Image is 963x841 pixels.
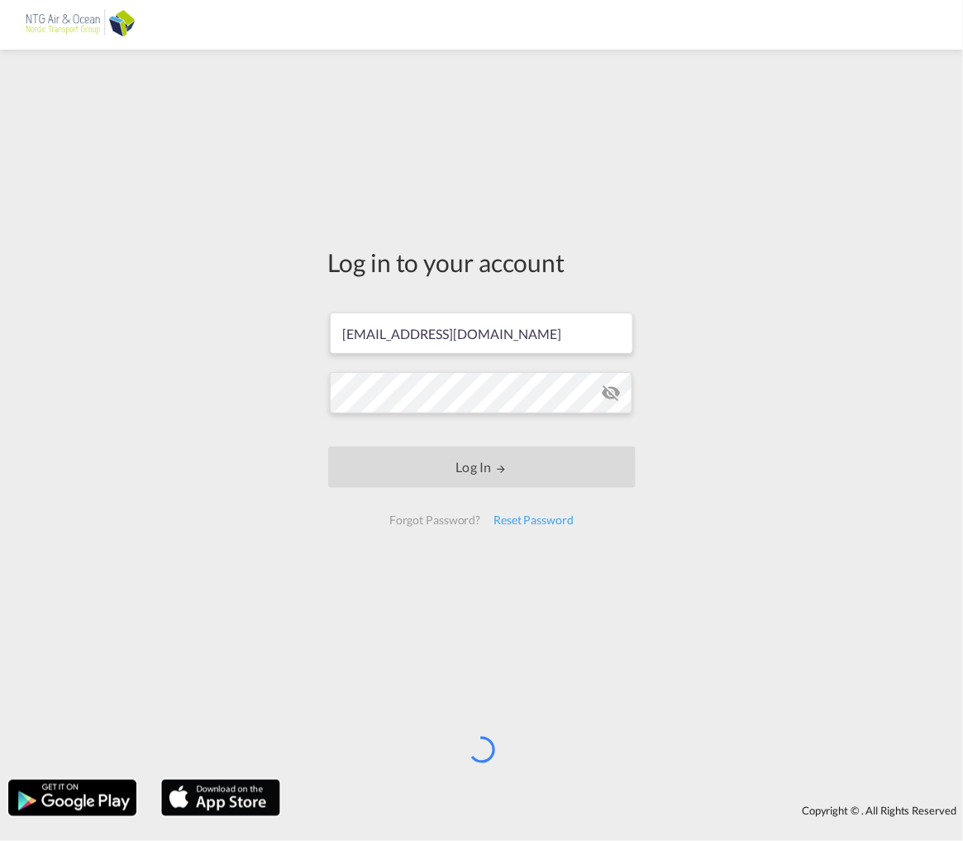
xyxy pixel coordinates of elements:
[328,447,636,488] button: LOGIN
[160,778,282,818] img: apple.png
[487,505,580,535] div: Reset Password
[288,796,963,824] div: Copyright © . All Rights Reserved
[7,778,138,818] img: google.png
[328,245,636,280] div: Log in to your account
[25,7,136,44] img: af31b1c0b01f11ecbc353f8e72265e29.png
[601,383,621,403] md-icon: icon-eye-off
[383,505,487,535] div: Forgot Password?
[330,313,633,354] input: Enter email/phone number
